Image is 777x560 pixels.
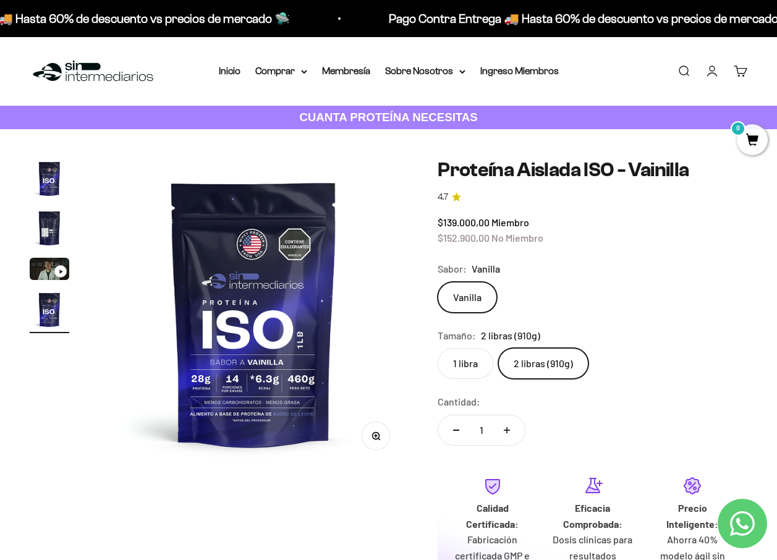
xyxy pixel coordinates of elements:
[255,63,307,79] summary: Comprar
[438,190,747,204] a: 4.74.7 de 5.0 estrellas
[491,232,543,244] span: No Miembro
[438,394,480,410] label: Cantidad:
[15,145,256,178] div: La confirmación de la pureza de los ingredientes.
[737,134,768,148] a: 0
[30,208,69,252] button: Ir al artículo 2
[438,328,476,344] legend: Tamaño:
[30,159,69,202] button: Ir al artículo 1
[438,190,448,204] span: 4.7
[489,415,525,445] button: Aumentar cantidad
[666,502,718,530] strong: Precio Inteligente:
[15,59,256,92] div: Un aval de expertos o estudios clínicos en la página.
[438,415,474,445] button: Reducir cantidad
[30,208,69,248] img: Proteína Aislada ISO - Vainilla
[385,63,465,79] summary: Sobre Nosotros
[99,159,408,468] img: Proteína Aislada ISO - Vainilla
[466,502,519,530] strong: Calidad Certificada:
[438,216,490,228] span: $139.000,00
[201,184,256,205] button: Enviar
[481,328,540,344] span: 2 libras (910g)
[731,121,745,136] mark: 0
[202,184,255,205] span: Enviar
[219,66,240,76] a: Inicio
[438,232,490,244] span: $152.900,00
[491,216,529,228] span: Miembro
[563,502,622,530] strong: Eficacia Comprobada:
[438,261,467,277] legend: Sabor:
[30,290,69,329] img: Proteína Aislada ISO - Vainilla
[322,66,370,76] a: Membresía
[15,120,256,142] div: Un mensaje de garantía de satisfacción visible.
[472,261,500,277] span: Vanilla
[15,20,256,48] p: ¿Qué te daría la seguridad final para añadir este producto a tu carrito?
[438,159,747,180] h1: Proteína Aislada ISO - Vainilla
[30,159,69,198] img: Proteína Aislada ISO - Vainilla
[30,258,69,284] button: Ir al artículo 3
[299,111,478,124] strong: CUANTA PROTEÍNA NECESITAS
[30,290,69,333] button: Ir al artículo 4
[480,66,559,76] a: Ingreso Miembros
[15,95,256,117] div: Más detalles sobre la fecha exacta de entrega.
